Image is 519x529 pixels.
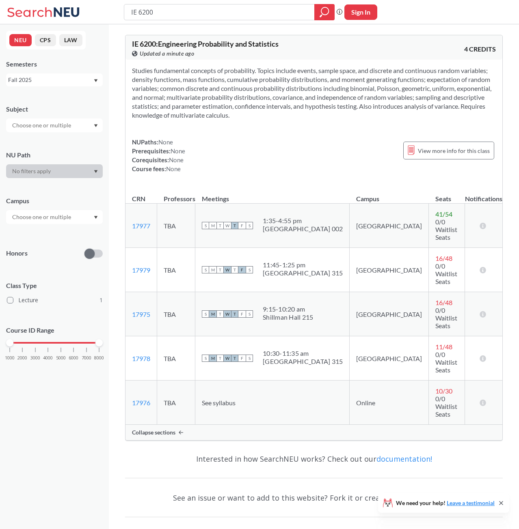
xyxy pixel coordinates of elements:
div: [GEOGRAPHIC_DATA] 315 [263,357,343,366]
th: Notifications [465,186,502,204]
span: IE 6200 : Engineering Probability and Statistics [132,39,279,48]
span: T [231,310,238,318]
td: TBA [157,204,195,248]
span: See syllabus [202,399,236,406]
span: None [166,165,181,172]
div: Fall 2025Dropdown arrow [6,73,103,86]
span: We need your help! [396,500,495,506]
svg: Dropdown arrow [94,124,98,127]
a: 17975 [132,310,150,318]
span: None [158,138,173,146]
span: F [238,222,246,229]
div: Interested in how SearchNEU works? Check out our [125,447,503,471]
th: Seats [429,186,465,204]
a: Leave a testimonial [447,499,495,506]
div: 1:35 - 4:55 pm [263,217,343,225]
span: 2000 [17,356,27,360]
span: T [231,222,238,229]
span: T [231,266,238,273]
span: 0/0 Waitlist Seats [435,218,457,241]
svg: Dropdown arrow [94,170,98,173]
span: 5000 [56,356,66,360]
p: Course ID Range [6,326,103,335]
span: 0/0 Waitlist Seats [435,306,457,329]
span: T [216,355,224,362]
span: S [202,222,209,229]
th: Professors [157,186,195,204]
span: S [246,266,253,273]
span: W [224,266,231,273]
span: M [209,310,216,318]
td: TBA [157,292,195,336]
label: Lecture [7,295,103,305]
span: S [202,310,209,318]
span: Class Type [6,281,103,290]
span: 10 / 30 [435,387,452,395]
span: None [171,147,185,155]
div: Shillman Hall 215 [263,313,313,321]
div: Campus [6,196,103,205]
span: F [238,355,246,362]
span: 11 / 48 [435,343,452,351]
span: 41 / 54 [435,210,452,218]
span: M [209,355,216,362]
p: Honors [6,249,28,258]
svg: Dropdown arrow [94,79,98,82]
td: Online [350,381,429,425]
div: [GEOGRAPHIC_DATA] 315 [263,269,343,277]
span: Collapse sections [132,429,175,436]
div: Collapse sections [125,425,502,440]
div: 10:30 - 11:35 am [263,349,343,357]
div: Dropdown arrow [6,210,103,224]
button: Sign In [344,4,377,20]
th: Campus [350,186,429,204]
span: F [238,266,246,273]
span: 4 CREDITS [464,45,496,54]
span: 8000 [94,356,104,360]
span: 0/0 Waitlist Seats [435,262,457,285]
span: None [169,156,184,163]
span: W [224,355,231,362]
span: 7000 [82,356,91,360]
a: 17977 [132,222,150,230]
span: T [216,310,224,318]
span: T [216,222,224,229]
span: 0/0 Waitlist Seats [435,395,457,418]
td: TBA [157,248,195,292]
div: Fall 2025 [8,75,93,84]
td: [GEOGRAPHIC_DATA] [350,204,429,248]
span: Updated a minute ago [140,49,194,58]
span: F [238,310,246,318]
td: [GEOGRAPHIC_DATA] [350,336,429,381]
svg: Dropdown arrow [94,216,98,219]
div: NU Path [6,151,103,159]
span: View more info for this class [418,146,490,156]
span: 1 [99,296,103,305]
span: 6000 [69,356,78,360]
a: 17979 [132,266,150,274]
section: Studies fundamental concepts of probability. Topics include events, sample space, and discrete an... [132,66,496,120]
span: T [231,355,238,362]
a: documentation! [376,454,432,464]
span: 16 / 48 [435,254,452,262]
td: TBA [157,381,195,425]
div: NUPaths: Prerequisites: Corequisites: Course fees: [132,138,185,173]
span: 3000 [30,356,40,360]
div: 9:15 - 10:20 am [263,305,313,313]
input: Class, professor, course number, "phrase" [130,5,309,19]
span: M [209,222,216,229]
button: LAW [59,34,82,46]
span: 1000 [5,356,15,360]
div: Dropdown arrow [6,164,103,178]
span: 0/0 Waitlist Seats [435,351,457,374]
a: GitHub [428,493,454,503]
span: 16 / 48 [435,299,452,306]
td: [GEOGRAPHIC_DATA] [350,292,429,336]
a: 17976 [132,399,150,406]
button: NEU [9,34,32,46]
td: TBA [157,336,195,381]
span: S [246,222,253,229]
button: CPS [35,34,56,46]
div: CRN [132,194,145,203]
div: magnifying glass [314,4,335,20]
